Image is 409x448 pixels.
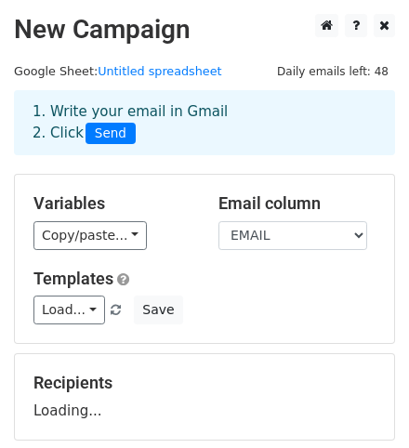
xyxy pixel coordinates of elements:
[33,373,376,393] h5: Recipients
[98,64,221,78] a: Untitled spreadsheet
[33,221,147,250] a: Copy/paste...
[14,64,222,78] small: Google Sheet:
[218,193,376,214] h5: Email column
[86,123,136,145] span: Send
[270,64,395,78] a: Daily emails left: 48
[14,14,395,46] h2: New Campaign
[33,193,191,214] h5: Variables
[134,296,182,324] button: Save
[33,296,105,324] a: Load...
[33,373,376,421] div: Loading...
[270,61,395,82] span: Daily emails left: 48
[19,101,390,144] div: 1. Write your email in Gmail 2. Click
[33,269,113,288] a: Templates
